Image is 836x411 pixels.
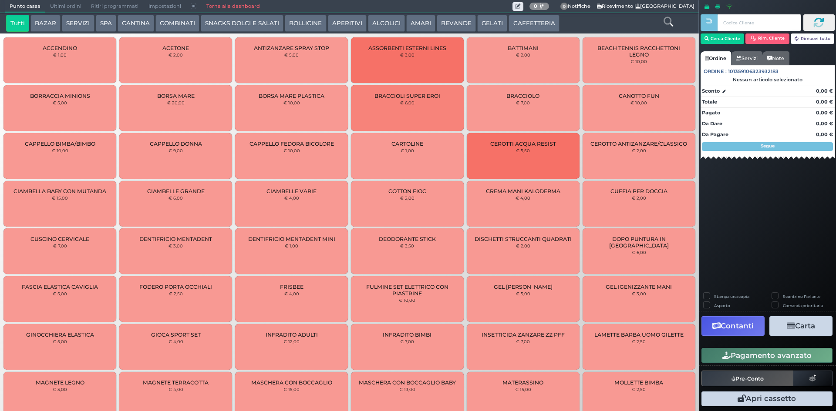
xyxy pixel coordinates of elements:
span: LAMETTE BARBA UOMO GILETTE [594,331,684,338]
span: 0 [560,3,568,10]
span: CIAMBELLE VARIE [266,188,317,194]
span: 101359106323932183 [728,68,779,75]
button: BOLLICINE [285,15,326,32]
span: BEACH TENNIS RACCHETTONI LEGNO [590,45,688,58]
span: Punto cassa [5,0,45,13]
button: ALCOLICI [368,15,405,32]
strong: 0,00 € [816,131,833,137]
span: MASCHERA CON BOCCAGLIO BABY [359,379,456,386]
span: ACETONE [162,45,189,51]
span: FODERO PORTA OCCHIALI [139,284,212,290]
small: € 2,00 [632,148,646,153]
small: € 7,00 [516,100,530,105]
button: Cerca Cliente [701,33,745,44]
span: CAPPELLO DONNA [150,140,202,147]
button: Tutti [6,15,29,32]
span: FRISBEE [280,284,303,290]
strong: Totale [702,99,717,105]
label: Stampa una copia [714,294,749,299]
button: Rimuovi tutto [791,33,835,44]
button: APERITIVI [328,15,367,32]
button: COMBINATI [155,15,199,32]
span: MOLLETTE BIMBA [614,379,663,386]
span: CUFFIA PER DOCCIA [610,188,667,194]
label: Asporto [714,303,730,308]
span: Ultimi ordini [45,0,86,13]
small: € 4,00 [169,387,183,392]
span: ACCENDINO [43,45,77,51]
span: MAGNETE LEGNO [36,379,84,386]
small: € 13,00 [399,387,415,392]
span: DOPO PUNTURA IN [GEOGRAPHIC_DATA] [590,236,688,249]
button: BEVANDE [437,15,476,32]
small: € 5,50 [516,148,530,153]
span: CEROTTO ANTIZANZARE/CLASSICO [590,140,687,147]
button: CANTINA [118,15,154,32]
small: € 2,00 [632,195,646,200]
button: SPA [96,15,116,32]
button: Pagamento avanzato [701,348,833,363]
span: BORSA MARE PLASTICA [259,93,324,99]
label: Comanda prioritaria [783,303,823,308]
small: € 5,00 [53,291,67,296]
span: GEL IGENIZZANTE MANI [606,284,672,290]
a: Ordine [701,51,731,65]
small: € 10,00 [283,100,300,105]
a: Torna alla dashboard [201,0,264,13]
small: € 3,00 [632,291,646,296]
small: € 2,00 [400,195,415,200]
span: ASSORBENTI ESTERNI LINES [368,45,446,51]
span: Ordine : [704,68,727,75]
span: MASCHERA CON BOCCAGLIO [251,379,332,386]
small: € 5,00 [284,52,299,57]
strong: Pagato [702,110,720,116]
small: € 5,00 [53,339,67,344]
small: € 4,00 [284,291,299,296]
span: COTTON FIOC [388,188,426,194]
small: € 3,50 [400,243,414,248]
div: Nessun articolo selezionato [701,77,835,83]
small: € 5,00 [516,291,530,296]
span: DENTIFRICIO MENTADENT [139,236,212,242]
small: € 3,00 [53,387,67,392]
small: € 2,00 [516,52,530,57]
span: INFRADITO BIMBI [383,331,431,338]
label: Scontrino Parlante [783,294,820,299]
small: € 2,50 [632,339,646,344]
span: Ritiri programmati [86,0,143,13]
span: INFRADITO ADULTI [266,331,318,338]
span: Impostazioni [144,0,186,13]
small: € 1,00 [53,52,67,57]
small: € 1,00 [401,148,414,153]
strong: 0,00 € [816,120,833,127]
strong: 0,00 € [816,99,833,105]
span: DENTIFRICIO MENTADENT MINI [248,236,335,242]
span: BRACCIOLO [506,93,539,99]
button: SNACKS DOLCI E SALATI [201,15,283,32]
small: € 7,00 [516,339,530,344]
span: CIAMBELLE GRANDE [147,188,205,194]
small: € 2,00 [516,243,530,248]
small: € 2,50 [632,387,646,392]
span: CAPPELLO BIMBA/BIMBO [25,140,95,147]
strong: Da Pagare [702,131,728,137]
span: ANTIZANZARE SPRAY STOP [254,45,329,51]
button: AMARI [406,15,435,32]
span: BRACCIOLI SUPER EROI [374,93,440,99]
span: DEODORANTE STICK [379,236,436,242]
span: CREMA MANI KALODERMA [486,188,560,194]
b: 0 [534,3,537,9]
span: GEL [PERSON_NAME] [494,284,553,290]
small: € 3,00 [400,52,415,57]
strong: Da Dare [702,120,722,127]
span: CANOTTO FUN [619,93,659,99]
span: CAPPELLO FEDORA BICOLORE [249,140,334,147]
small: € 1,00 [285,243,298,248]
span: GIOCA SPORT SET [151,331,201,338]
small: € 5,00 [53,100,67,105]
small: € 4,00 [516,195,530,200]
small: € 15,00 [52,195,68,200]
strong: 0,00 € [816,88,833,94]
span: CUSCINO CERVICALE [30,236,89,242]
span: FULMINE SET ELETTRICO CON PIASTRINE [358,284,456,297]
